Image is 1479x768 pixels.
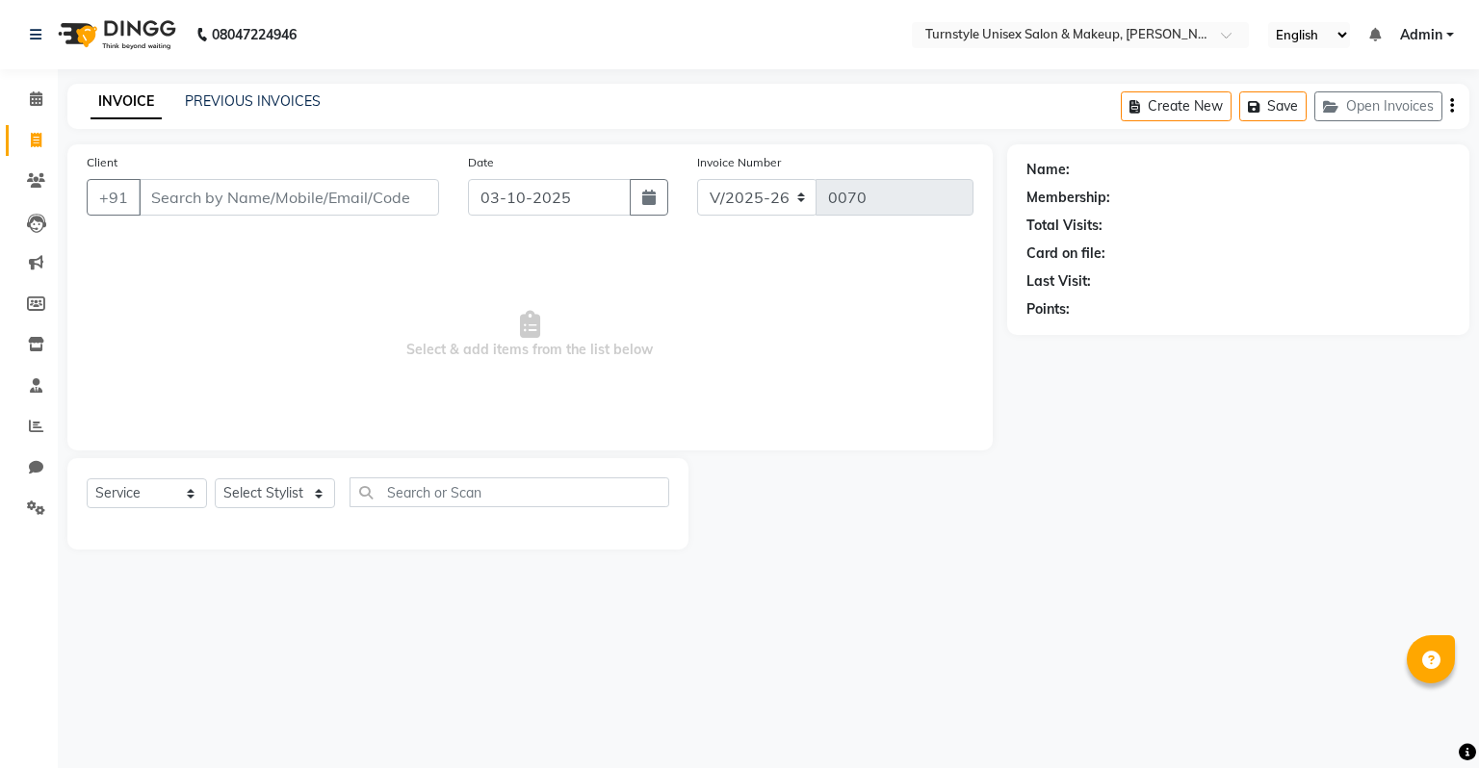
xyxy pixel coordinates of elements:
img: logo [49,8,181,62]
a: PREVIOUS INVOICES [185,92,321,110]
button: Open Invoices [1314,91,1442,121]
button: Save [1239,91,1307,121]
iframe: chat widget [1398,691,1460,749]
div: Name: [1026,160,1070,180]
span: Admin [1400,25,1442,45]
label: Date [468,154,494,171]
label: Invoice Number [697,154,781,171]
span: Select & add items from the list below [87,239,973,431]
div: Card on file: [1026,243,1105,264]
button: Create New [1121,91,1232,121]
div: Total Visits: [1026,216,1103,236]
input: Search by Name/Mobile/Email/Code [139,179,439,216]
button: +91 [87,179,141,216]
label: Client [87,154,117,171]
div: Membership: [1026,188,1110,208]
b: 08047224946 [212,8,297,62]
input: Search or Scan [350,477,669,507]
a: INVOICE [91,85,162,119]
div: Points: [1026,299,1070,320]
div: Last Visit: [1026,271,1091,292]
